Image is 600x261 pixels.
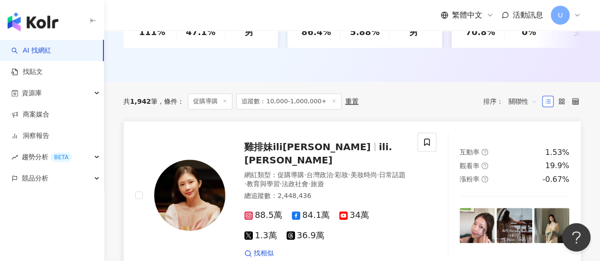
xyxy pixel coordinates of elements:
[481,149,488,155] span: question-circle
[497,208,532,243] img: post-image
[11,131,49,141] a: 洞察報告
[244,191,406,201] div: 總追蹤數 ： 2,448,436
[282,180,308,188] span: 法政社會
[562,223,591,252] iframe: Help Scout Beacon - Open
[306,171,332,179] span: 台灣政治
[522,26,536,38] div: 0%
[513,10,543,19] span: 活動訊息
[154,160,225,231] img: KOL Avatar
[350,171,377,179] span: 美妝時尚
[188,93,232,109] span: 促購導購
[348,171,350,179] span: ·
[244,141,392,166] span: ili.[PERSON_NAME]
[379,171,406,179] span: 日常話題
[11,110,49,119] a: 商案媒合
[123,98,157,105] div: 共 筆
[542,174,569,185] div: -0.67%
[244,171,406,189] div: 網紅類型 ：
[22,168,48,189] span: 競品分析
[481,176,488,182] span: question-circle
[545,161,569,171] div: 19.9%
[308,180,310,188] span: ·
[558,10,563,20] span: U
[286,231,324,241] span: 36.9萬
[460,208,495,243] img: post-image
[377,171,378,179] span: ·
[483,94,542,109] div: 排序：
[245,26,253,38] div: 男
[139,26,166,38] div: 111%
[409,26,417,38] div: 男
[301,26,331,38] div: 86.4%
[244,141,371,153] span: 雞排妹ili[PERSON_NAME]
[335,171,348,179] span: 彩妝
[246,180,279,188] span: 教育與學習
[11,46,51,55] a: searchAI 找網紅
[545,147,569,158] div: 1.53%
[304,171,306,179] span: ·
[460,175,480,183] span: 漲粉率
[279,180,281,188] span: ·
[277,171,304,179] span: 促購導購
[157,98,184,105] span: 條件 ：
[452,10,482,20] span: 繁體中文
[130,98,151,105] span: 1,942
[339,210,369,220] span: 34萬
[186,26,215,38] div: 47.1%
[310,180,323,188] span: 旅遊
[481,162,488,169] span: question-circle
[22,146,72,168] span: 趨勢分析
[11,67,43,77] a: 找貼文
[244,231,277,241] span: 1.3萬
[534,208,569,243] img: post-image
[573,26,582,38] div: 女
[465,26,495,38] div: 70.8%
[244,210,282,220] span: 88.5萬
[345,98,359,105] div: 重置
[11,154,18,161] span: rise
[244,180,246,188] span: ·
[254,249,274,258] span: 找相似
[292,210,330,220] span: 84.1萬
[460,162,480,170] span: 觀看率
[236,93,341,109] span: 追蹤數：10,000-1,000,000+
[22,82,42,104] span: 資源庫
[350,26,379,38] div: 5.88%
[8,12,58,31] img: logo
[508,94,537,109] span: 關聯性
[332,171,334,179] span: ·
[244,249,274,258] a: 找相似
[460,148,480,156] span: 互動率
[50,153,72,162] div: BETA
